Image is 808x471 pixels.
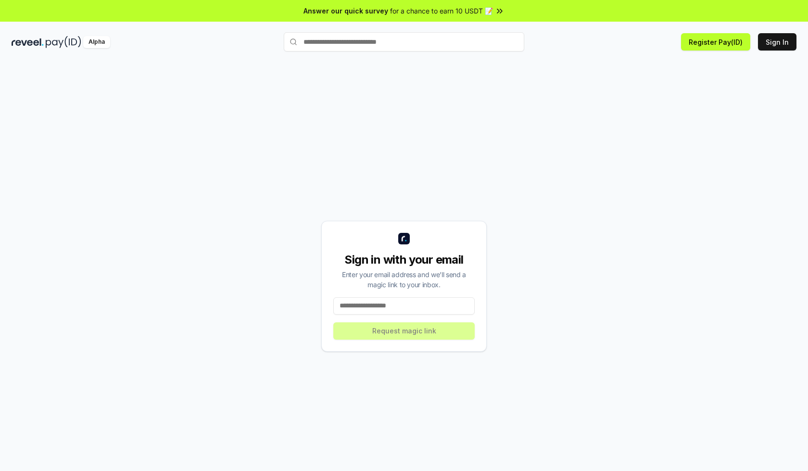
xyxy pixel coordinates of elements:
button: Register Pay(ID) [681,33,750,51]
img: logo_small [398,233,410,244]
img: reveel_dark [12,36,44,48]
img: pay_id [46,36,81,48]
div: Sign in with your email [333,252,475,267]
span: for a chance to earn 10 USDT 📝 [390,6,493,16]
span: Answer our quick survey [303,6,388,16]
div: Alpha [83,36,110,48]
div: Enter your email address and we’ll send a magic link to your inbox. [333,269,475,290]
button: Sign In [758,33,796,51]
